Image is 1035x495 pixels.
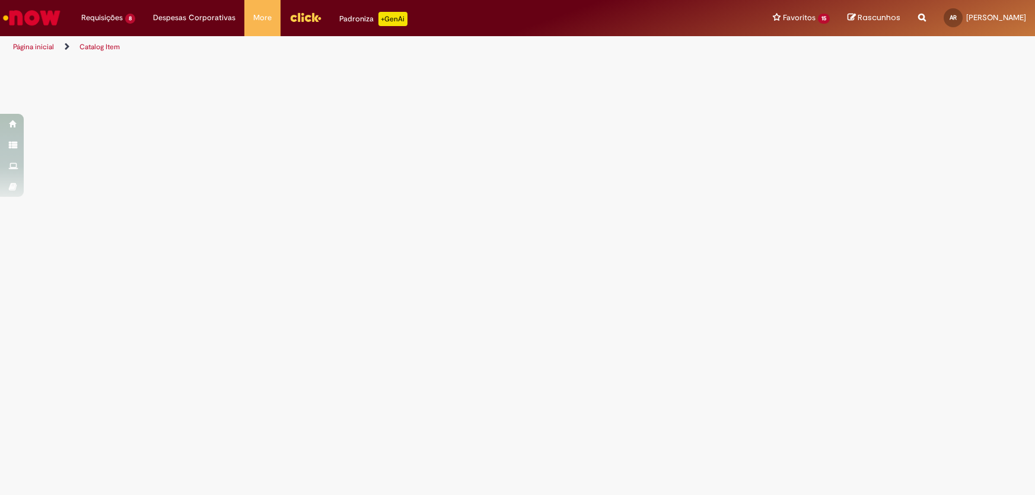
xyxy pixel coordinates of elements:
[339,12,407,26] div: Padroniza
[818,14,830,24] span: 15
[783,12,816,24] span: Favoritos
[378,12,407,26] p: +GenAi
[13,42,54,52] a: Página inicial
[289,8,321,26] img: click_logo_yellow_360x200.png
[125,14,135,24] span: 8
[966,12,1026,23] span: [PERSON_NAME]
[81,12,123,24] span: Requisições
[79,42,120,52] a: Catalog Item
[153,12,235,24] span: Despesas Corporativas
[950,14,957,21] span: AR
[1,6,62,30] img: ServiceNow
[848,12,900,24] a: Rascunhos
[9,36,681,58] ul: Trilhas de página
[858,12,900,23] span: Rascunhos
[253,12,272,24] span: More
